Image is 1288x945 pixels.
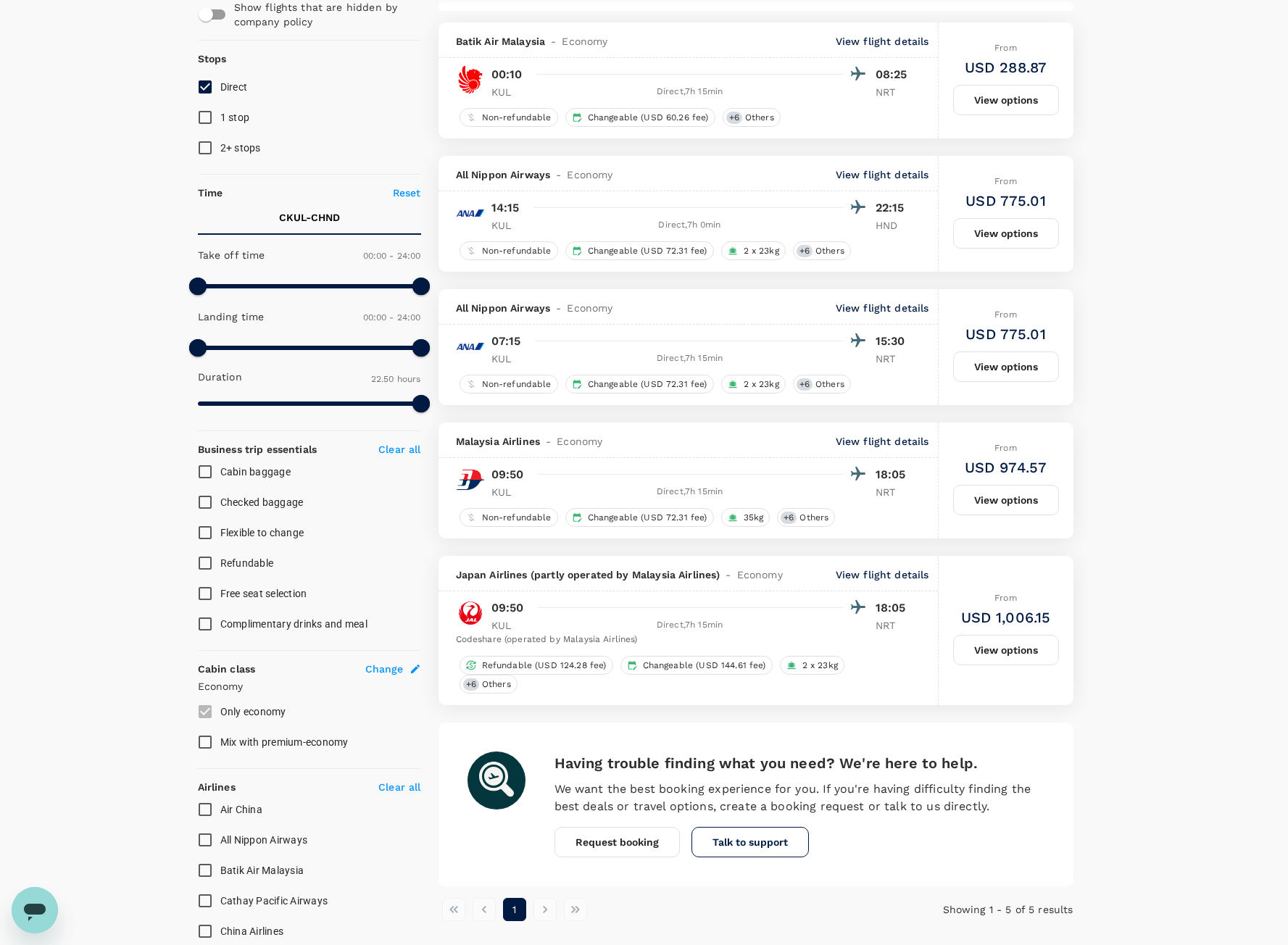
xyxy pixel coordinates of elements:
[582,378,713,391] span: Changeable (USD 72.31 fee)
[378,442,420,457] p: Clear all
[738,378,785,391] span: 2 x 23kg
[220,865,304,876] span: Batik Air Malaysia
[198,444,317,455] strong: Business trip essentials
[567,167,612,182] span: Economy
[460,108,558,127] div: Non-refundable
[220,706,286,717] span: Only economy
[961,606,1051,629] h6: USD 1,006.15
[797,378,813,391] span: + 6
[965,56,1047,79] h6: USD 288.87
[220,895,328,907] span: Cathay Pacific Airways
[198,370,242,384] p: Duration
[836,301,929,315] p: View flight details
[476,678,517,691] span: Others
[720,567,736,582] span: -
[220,736,349,748] span: Mix with premium-economy
[363,251,421,261] span: 00:00 - 24:00
[738,512,770,524] span: 35kg
[220,834,308,846] span: All Nippon Airways
[456,434,541,449] span: Malaysia Airlines
[460,508,558,527] div: Non-refundable
[876,333,912,350] p: 15:30
[460,241,558,260] div: Non-refundable
[491,485,528,499] p: KUL
[220,925,284,937] span: China Airlines
[456,633,912,647] div: Codeshare (operated by Malaysia Airlines)
[503,898,526,921] button: page 1
[876,199,912,217] p: 22:15
[965,322,1046,346] h6: USD 775.01
[797,659,844,672] span: 2 x 23kg
[565,108,715,127] div: Changeable (USD 60.26 fee)
[198,309,265,324] p: Landing time
[562,34,607,49] span: Economy
[540,434,557,449] span: -
[876,599,912,617] p: 18:05
[198,53,227,64] strong: Stops
[456,465,485,494] img: MH
[491,599,524,617] p: 09:50
[550,301,567,315] span: -
[836,567,929,582] p: View flight details
[810,245,850,257] span: Others
[491,466,524,483] p: 09:50
[781,512,797,524] span: + 6
[393,186,421,200] p: Reset
[456,65,485,94] img: OD
[220,496,304,508] span: Checked baggage
[476,659,612,672] span: Refundable (USD 124.28 fee)
[220,112,250,123] span: 1 stop
[582,512,713,524] span: Changeable (USD 72.31 fee)
[198,781,236,793] strong: Airlines
[836,34,929,49] p: View flight details
[456,332,485,361] img: NH
[220,466,291,478] span: Cabin baggage
[476,512,557,524] span: Non-refundable
[456,167,551,182] span: All Nippon Airways
[220,142,261,154] span: 2+ stops
[723,108,781,127] div: +6Others
[550,167,567,182] span: -
[994,593,1017,603] span: From
[965,456,1047,479] h6: USD 974.57
[456,199,485,228] img: NH
[876,218,912,233] p: HND
[198,248,265,262] p: Take off time
[953,635,1059,665] button: View options
[953,218,1059,249] button: View options
[620,656,773,675] div: Changeable (USD 144.61 fee)
[582,245,713,257] span: Changeable (USD 72.31 fee)
[371,374,421,384] span: 22.50 hours
[777,508,835,527] div: +6Others
[721,508,770,527] div: 35kg
[536,218,844,233] div: Direct , 7h 0min
[378,780,420,794] p: Clear all
[545,34,562,49] span: -
[876,485,912,499] p: NRT
[198,679,421,694] p: Economy
[862,902,1073,917] p: Showing 1 - 5 of 5 results
[554,827,680,857] button: Request booking
[794,512,834,524] span: Others
[565,375,714,394] div: Changeable (USD 72.31 fee)
[876,351,912,366] p: NRT
[810,378,850,391] span: Others
[738,245,785,257] span: 2 x 23kg
[567,301,612,315] span: Economy
[476,245,557,257] span: Non-refundable
[739,112,780,124] span: Others
[536,85,844,99] div: Direct , 7h 15min
[994,176,1017,186] span: From
[876,85,912,99] p: NRT
[491,85,528,99] p: KUL
[637,659,772,672] span: Changeable (USD 144.61 fee)
[876,66,912,83] p: 08:25
[220,557,274,569] span: Refundable
[536,351,844,366] div: Direct , 7h 15min
[220,804,262,815] span: Air China
[737,567,783,582] span: Economy
[198,186,223,200] p: Time
[456,301,551,315] span: All Nippon Airways
[554,780,1044,815] p: We want the best booking experience for you. If you're having difficulty finding the best deals o...
[220,588,307,599] span: Free seat selection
